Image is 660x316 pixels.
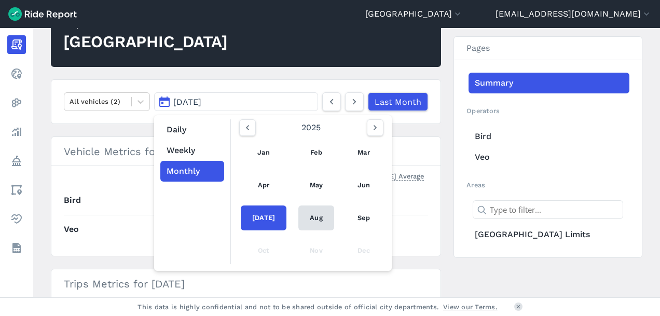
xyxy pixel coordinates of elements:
[7,93,26,112] a: Heatmaps
[7,122,26,141] a: Analyze
[173,97,201,107] span: [DATE]
[7,64,26,83] a: Realtime
[7,35,26,54] a: Report
[454,37,642,60] h3: Pages
[241,173,286,198] a: Apr
[346,173,381,198] a: Jun
[160,119,224,140] button: Daily
[63,31,228,53] div: [GEOGRAPHIC_DATA]
[7,239,26,257] a: Datasets
[443,302,498,312] a: View our Terms.
[368,92,428,111] a: Last Month
[469,224,629,245] a: [GEOGRAPHIC_DATA] Limits
[346,238,381,263] div: Dec
[473,200,623,219] input: Type to filter...
[365,8,463,20] button: [GEOGRAPHIC_DATA]
[298,140,334,165] a: Feb
[466,180,629,190] h2: Areas
[469,73,629,93] a: Summary
[160,140,224,161] button: Weekly
[496,8,652,20] button: [EMAIL_ADDRESS][DOMAIN_NAME]
[51,269,441,298] h3: Trips Metrics for [DATE]
[298,205,334,230] a: Aug
[7,210,26,228] a: Health
[298,238,334,263] div: Nov
[469,126,629,147] a: Bird
[64,186,155,215] th: Bird
[7,181,26,199] a: Areas
[241,205,286,230] a: [DATE]
[7,152,26,170] a: Policy
[346,205,381,230] a: Sep
[298,173,334,198] a: May
[466,106,629,116] h2: Operators
[154,92,318,111] button: [DATE]
[241,238,286,263] div: Oct
[51,137,441,166] h3: Vehicle Metrics for [DATE]
[160,161,224,182] button: Monthly
[346,140,381,165] a: Mar
[8,7,77,21] img: Ride Report
[64,215,155,243] th: Veo
[235,119,388,136] div: 2025
[241,140,286,165] a: Jan
[469,147,629,168] a: Veo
